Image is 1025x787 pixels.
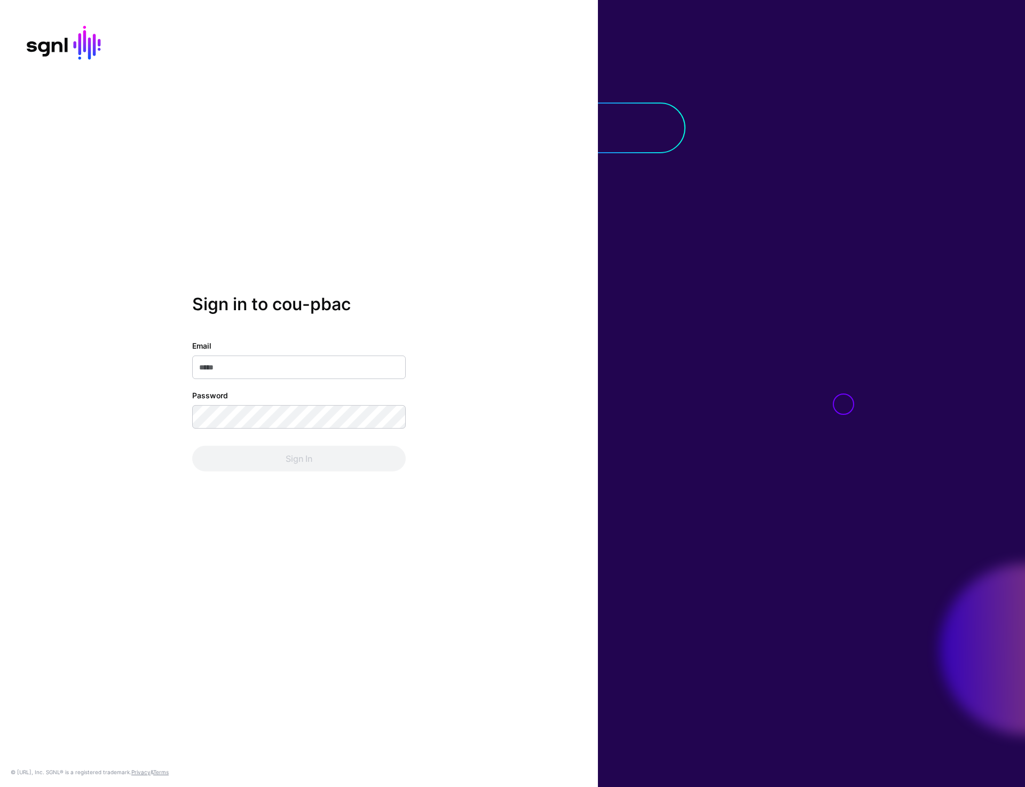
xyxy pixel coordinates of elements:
div: © [URL], Inc. SGNL® is a registered trademark. & [11,768,169,776]
label: Email [192,340,211,351]
a: Privacy [131,769,151,775]
label: Password [192,390,228,401]
h2: Sign in to cou-pbac [192,294,406,314]
a: Terms [153,769,169,775]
